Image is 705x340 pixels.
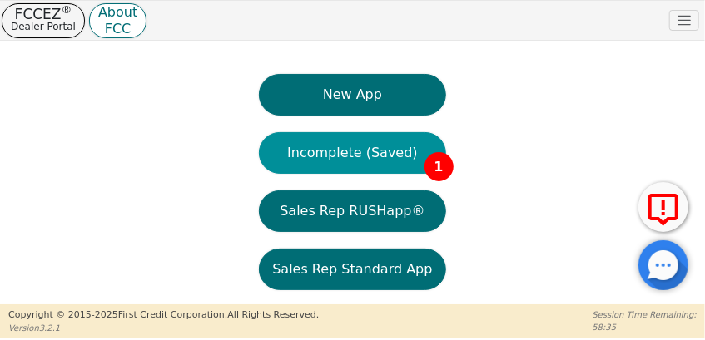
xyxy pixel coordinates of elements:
p: FCC [98,25,137,33]
button: New App [259,74,445,116]
span: All Rights Reserved. [227,309,319,320]
button: AboutFCC [89,3,146,38]
p: 58:35 [593,321,697,333]
p: Version 3.2.1 [8,322,319,334]
button: Sales Rep Standard App [259,249,445,290]
button: Sales Rep RUSHapp® [259,190,445,232]
p: About [98,8,137,17]
button: Toggle navigation [669,10,699,32]
p: Copyright © 2015- 2025 First Credit Corporation. [8,308,319,323]
p: Session Time Remaining: [593,308,697,321]
button: FCCEZ®Dealer Portal [2,3,85,38]
p: Dealer Portal [11,20,76,33]
button: Incomplete (Saved)1 [259,132,445,174]
span: 1 [424,152,454,181]
p: FCCEZ [11,8,76,20]
button: Report Error to FCC [638,182,688,232]
sup: ® [62,3,72,16]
